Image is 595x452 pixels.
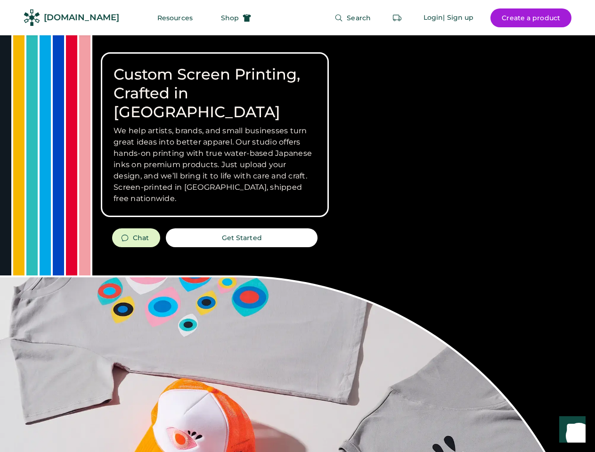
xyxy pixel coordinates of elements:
div: [DOMAIN_NAME] [44,12,119,24]
img: Rendered Logo - Screens [24,9,40,26]
button: Resources [146,8,204,27]
iframe: Front Chat [550,410,591,450]
button: Create a product [490,8,571,27]
h3: We help artists, brands, and small businesses turn great ideas into better apparel. Our studio of... [114,125,316,204]
h1: Custom Screen Printing, Crafted in [GEOGRAPHIC_DATA] [114,65,316,121]
button: Search [323,8,382,27]
button: Shop [210,8,262,27]
div: Login [424,13,443,23]
button: Get Started [166,228,318,247]
span: Shop [221,15,239,21]
span: Search [347,15,371,21]
button: Retrieve an order [388,8,407,27]
div: | Sign up [443,13,473,23]
button: Chat [112,228,160,247]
